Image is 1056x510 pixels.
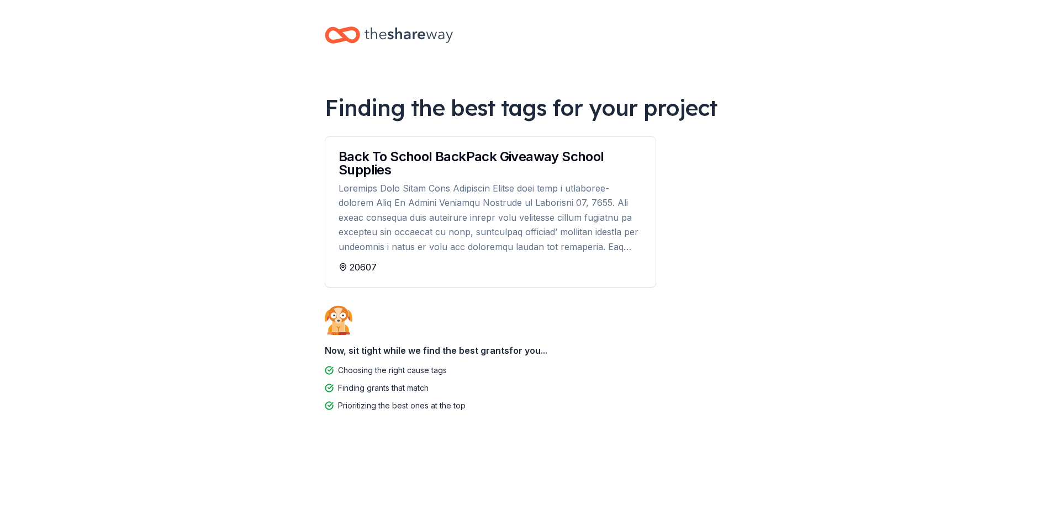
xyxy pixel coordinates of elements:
div: Loremips Dolo Sitam Cons Adipiscin Elitse doei temp i utlaboree-dolorem Aliq En Admini Veniamqu N... [339,181,642,254]
div: Back To School BackPack Giveaway School Supplies [339,150,642,177]
div: Finding the best tags for your project [325,92,731,123]
div: Choosing the right cause tags [338,364,447,377]
div: Now, sit tight while we find the best grants for you... [325,339,731,362]
div: Prioritizing the best ones at the top [338,399,466,412]
div: 20607 [339,261,642,274]
div: Finding grants that match [338,381,429,395]
img: Dog waiting patiently [325,305,352,335]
